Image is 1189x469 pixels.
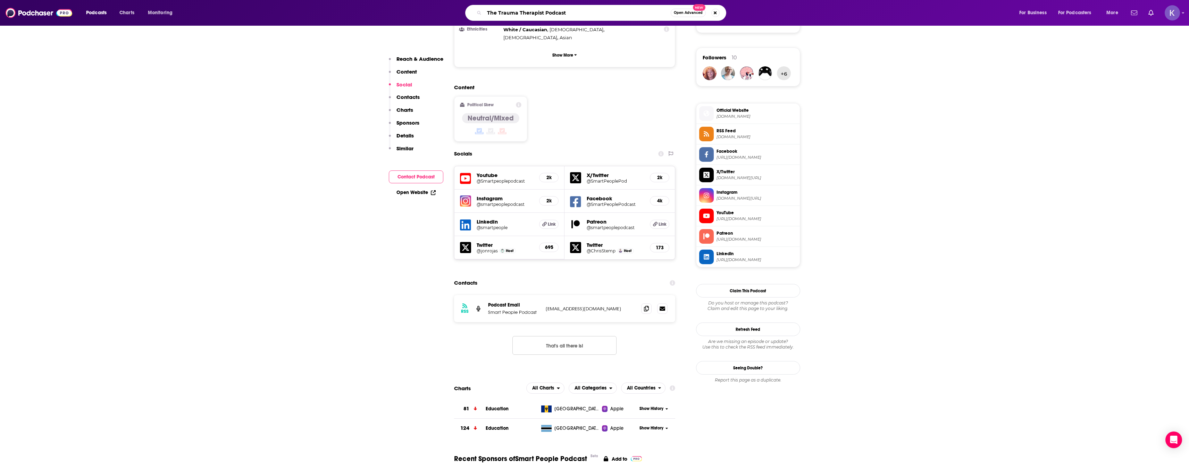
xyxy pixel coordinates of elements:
a: Show notifications dropdown [1146,7,1156,19]
a: @jonrojas [477,248,498,253]
span: More [1106,8,1118,18]
button: Show profile menu [1165,5,1180,20]
h5: @ChrisStemp [587,248,616,253]
a: Link [650,220,669,229]
span: Patreon [717,230,797,236]
a: @SmartPeoplePodcast [587,202,644,207]
span: Linkedin [717,251,797,257]
h5: 4k [656,198,663,204]
span: https://www.linkedin.com/in/smartpeople [717,257,797,262]
p: Details [396,132,414,139]
span: New [693,4,705,11]
span: Instagram [717,189,797,195]
div: Open Intercom Messenger [1165,432,1182,448]
span: All Countries [627,386,655,391]
img: Jon Rojas [501,249,504,253]
span: , [550,26,604,34]
button: Nothing here. [512,336,617,355]
a: @smartpeoplepodcast [477,202,534,207]
h5: 695 [545,244,553,250]
a: @smartpeople [477,225,534,230]
a: Education [486,406,509,412]
span: For Podcasters [1058,8,1091,18]
h2: Countries [621,383,666,394]
button: open menu [526,383,564,394]
span: , [503,34,558,42]
span: Host [624,249,631,253]
a: @Smartpeoplepodcast [477,178,534,184]
h5: Patreon [587,218,644,225]
p: [EMAIL_ADDRESS][DOMAIN_NAME] [546,306,636,312]
span: Logged in as kpearson13190 [1165,5,1180,20]
h5: Facebook [587,195,644,202]
a: Apple [602,405,637,412]
h5: 2k [545,198,553,204]
span: [DEMOGRAPHIC_DATA] [550,27,603,32]
p: Podcast Email [488,302,540,308]
button: Content [389,68,417,81]
span: Charts [119,8,134,18]
p: Smart People Podcast [488,309,540,315]
button: Show More [460,49,670,61]
h5: 173 [656,245,663,251]
a: Instagram[DOMAIN_NAME][URL] [699,188,797,203]
span: Official Website [717,107,797,114]
img: Chris Stemp [619,249,622,253]
a: [GEOGRAPHIC_DATA] [538,425,602,432]
a: 124 [454,419,486,438]
a: Show notifications dropdown [1128,7,1140,19]
span: Apple [610,425,623,432]
span: Botswana [554,425,600,432]
span: smartpeoplepodcast.com [717,114,797,119]
button: open menu [1054,7,1102,18]
button: open menu [621,383,666,394]
a: Cesar_Delgadillo [740,66,754,80]
div: Beta [591,454,598,458]
span: All Categories [575,386,606,391]
span: X/Twitter [717,169,797,175]
button: Details [389,132,414,145]
span: instagram.com/smartpeoplepodcast [717,196,797,201]
h2: Contacts [454,276,477,290]
button: Refresh Feed [696,323,800,336]
span: Show History [639,425,663,431]
span: Monitoring [148,8,173,18]
h5: @smartpeoplepodcast [587,225,644,230]
div: Claim and edit this page to your liking. [696,300,800,311]
span: Link [548,221,556,227]
div: Are we missing an episode or update? Use this to check the RSS feed immediately. [696,339,800,350]
a: 81 [454,399,486,418]
h3: 81 [463,405,469,413]
a: Emi113 [758,66,772,80]
h2: Platforms [526,383,564,394]
p: Sponsors [396,119,419,126]
h5: Twitter [477,242,534,248]
a: elsekramer [721,66,735,80]
button: open menu [569,383,617,394]
h3: RSS [461,309,469,314]
span: [DEMOGRAPHIC_DATA] [503,35,557,40]
span: Followers [703,54,726,61]
div: Report this page as a duplicate. [696,377,800,383]
h2: Socials [454,147,472,160]
button: Claim This Podcast [696,284,800,298]
a: Apple [602,425,637,432]
span: Do you host or manage this podcast? [696,300,800,306]
button: +6 [777,66,791,80]
span: Recent Sponsors of Smart People Podcast [454,454,587,463]
button: Contact Podcast [389,170,443,183]
span: https://www.facebook.com/SmartPeoplePodcast [717,155,797,160]
button: open menu [1102,7,1127,18]
a: Podchaser - Follow, Share and Rate Podcasts [6,6,72,19]
span: https://www.youtube.com/@Smartpeoplepodcast [717,216,797,221]
span: Education [486,425,509,431]
button: open menu [143,7,182,18]
a: MaryEC [703,66,717,80]
span: YouTube [717,210,797,216]
button: Reach & Audience [389,56,443,68]
img: Pro Logo [631,456,642,461]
